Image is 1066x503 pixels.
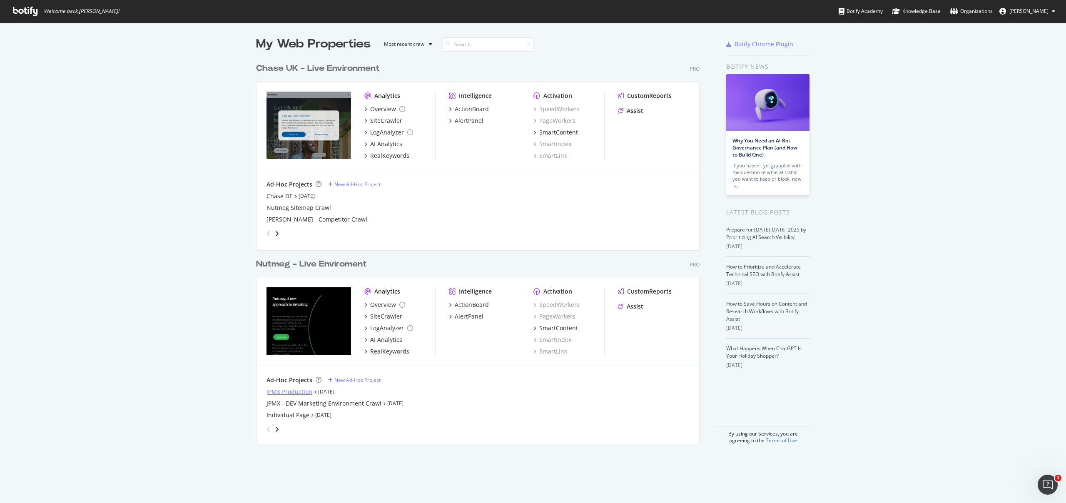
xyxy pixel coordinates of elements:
[533,152,567,160] a: SmartLink
[726,226,806,241] a: Prepare for [DATE][DATE] 2025 by Prioritizing AI Search Visibility
[993,5,1062,18] button: [PERSON_NAME]
[766,437,797,444] a: Terms of Use
[370,117,402,125] div: SiteCrawler
[726,300,807,322] a: How to Save Hours on Content and Research Workflows with Botify Assist
[442,37,534,52] input: Search
[539,128,578,137] div: SmartContent
[735,40,793,48] div: Botify Chrome Plugin
[370,324,404,332] div: LogAnalyzer
[892,7,941,15] div: Knowledge Base
[370,152,409,160] div: RealKeywords
[266,192,293,200] div: Chase DE
[266,215,367,224] a: [PERSON_NAME] - Competitor Crawl
[543,92,572,100] div: Activation
[950,7,993,15] div: Organizations
[449,312,483,321] a: AlertPanel
[1009,7,1049,15] span: Giada Puntin
[328,181,381,188] a: New Ad-Hoc Project
[374,287,400,296] div: Analytics
[533,301,580,309] div: SpeedWorkers
[533,128,578,137] a: SmartContent
[726,345,802,359] a: What Happens When ChatGPT Is Your Holiday Shopper?
[533,347,567,356] div: SmartLink
[44,8,119,15] span: Welcome back, [PERSON_NAME] !
[732,162,803,189] div: If you haven’t yet grappled with the question of what AI traffic you want to keep or block, now is…
[533,117,575,125] a: PageWorkers
[364,140,402,148] a: AI Analytics
[370,301,396,309] div: Overview
[533,324,578,332] a: SmartContent
[364,312,402,321] a: SiteCrawler
[263,423,274,436] div: angle-left
[449,117,483,125] a: AlertPanel
[328,376,381,383] a: New Ad-Hoc Project
[266,92,351,159] img: https://www.chase.co.uk
[627,302,643,311] div: Assist
[459,287,492,296] div: Intelligence
[726,324,810,332] div: [DATE]
[364,117,402,125] a: SiteCrawler
[364,324,413,332] a: LogAnalyzer
[533,312,575,321] div: PageWorkers
[387,400,403,407] a: [DATE]
[449,105,489,113] a: ActionBoard
[726,208,810,217] div: Latest Blog Posts
[364,347,409,356] a: RealKeywords
[618,302,643,311] a: Assist
[533,140,571,148] a: SmartIndex
[266,411,309,419] div: Individual Page
[627,92,672,100] div: CustomReports
[266,180,312,189] div: Ad-Hoc Projects
[364,152,409,160] a: RealKeywords
[299,192,315,199] a: [DATE]
[726,263,801,278] a: How to Prioritize and Accelerate Technical SEO with Botify Assist
[1038,475,1058,495] iframe: Intercom live chat
[334,376,381,383] div: New Ad-Hoc Project
[370,336,402,344] div: AI Analytics
[1055,475,1061,481] span: 1
[726,40,793,48] a: Botify Chrome Plugin
[627,287,672,296] div: CustomReports
[374,92,400,100] div: Analytics
[690,261,700,268] div: Pro
[455,105,489,113] div: ActionBoard
[618,107,643,115] a: Assist
[370,128,404,137] div: LogAnalyzer
[315,411,331,418] a: [DATE]
[370,105,396,113] div: Overview
[256,52,706,444] div: grid
[839,7,883,15] div: Botify Academy
[732,137,797,158] a: Why You Need an AI Bot Governance Plan (and How to Build One)
[618,92,672,100] a: CustomReports
[716,426,810,444] div: By using our Services, you are agreeing to the
[318,388,334,395] a: [DATE]
[266,399,381,408] div: JPMX - DEV Marketing Environment Crawl
[377,37,436,51] button: Most recent crawl
[627,107,643,115] div: Assist
[263,227,274,240] div: angle-left
[364,105,405,113] a: Overview
[256,62,380,75] div: Chase UK - Live Environment
[533,336,571,344] a: SmartIndex
[455,301,489,309] div: ActionBoard
[256,258,367,270] div: Nutmeg - Live Enviroment
[256,62,383,75] a: Chase UK - Live Environment
[618,287,672,296] a: CustomReports
[266,287,351,355] img: www.nutmeg.com/
[266,204,331,212] a: Nutmeg Sitemap Crawl
[384,42,426,47] div: Most recent crawl
[266,388,312,396] a: JPMX Production
[364,301,405,309] a: Overview
[690,65,700,72] div: Pro
[455,312,483,321] div: AlertPanel
[726,62,810,71] div: Botify news
[533,105,580,113] a: SpeedWorkers
[726,361,810,369] div: [DATE]
[256,258,370,270] a: Nutmeg - Live Enviroment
